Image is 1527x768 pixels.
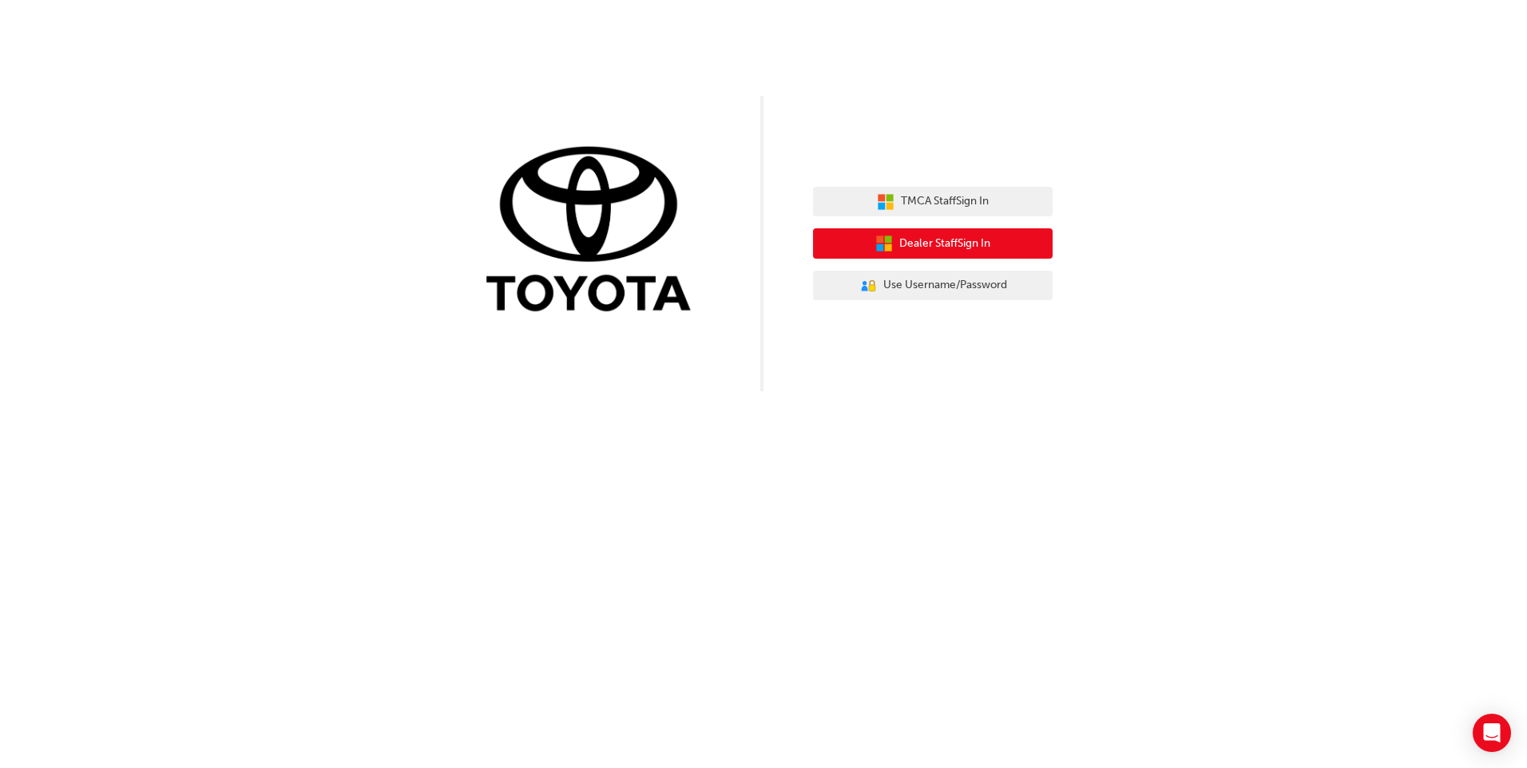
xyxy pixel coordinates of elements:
[883,276,1007,295] span: Use Username/Password
[899,235,990,253] span: Dealer Staff Sign In
[813,271,1053,301] button: Use Username/Password
[813,187,1053,217] button: TMCA StaffSign In
[1473,714,1511,752] div: Open Intercom Messenger
[813,228,1053,259] button: Dealer StaffSign In
[474,143,714,319] img: Trak
[901,192,989,211] span: TMCA Staff Sign In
